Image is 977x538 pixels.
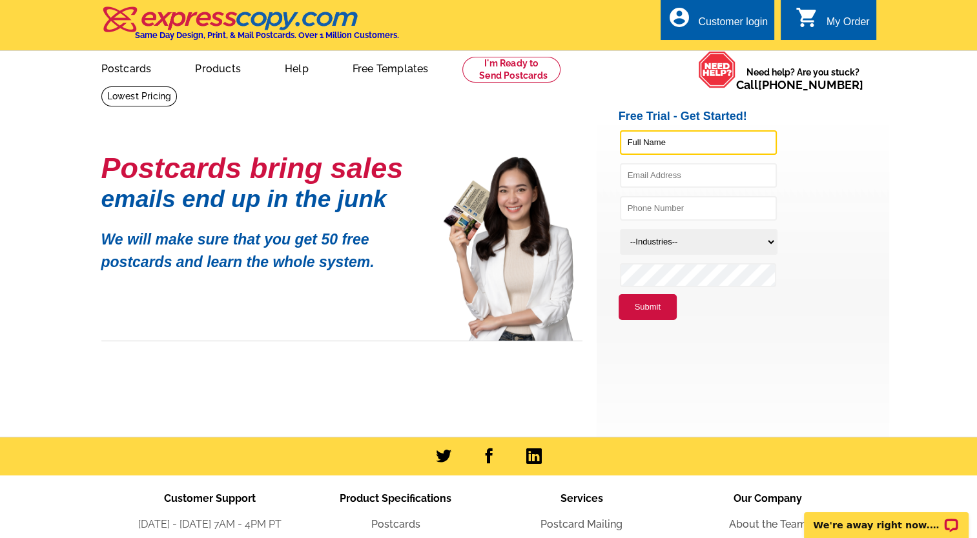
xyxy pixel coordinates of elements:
input: Phone Number [620,196,777,221]
a: shopping_cart My Order [796,14,870,30]
a: Postcard Mailing [540,518,622,530]
span: Call [736,78,863,92]
span: Customer Support [164,492,256,504]
a: Free Templates [332,52,449,83]
div: My Order [827,16,870,34]
a: Same Day Design, Print, & Mail Postcards. Over 1 Million Customers. [101,15,399,40]
button: Submit [619,294,677,320]
input: Full Name [620,130,777,155]
span: Product Specifications [340,492,451,504]
a: Postcards [371,518,420,530]
a: Products [174,52,262,83]
a: About the Team [729,518,807,530]
h2: Free Trial - Get Started! [619,110,889,124]
h1: emails end up in the junk [101,192,424,206]
div: Customer login [698,16,768,34]
i: account_circle [667,6,690,29]
h4: Same Day Design, Print, & Mail Postcards. Over 1 Million Customers. [135,30,399,40]
li: [DATE] - [DATE] 7AM - 4PM PT [117,517,303,532]
a: Postcards [81,52,172,83]
input: Email Address [620,163,777,188]
a: account_circle Customer login [667,14,768,30]
span: Need help? Are you stuck? [736,66,870,92]
span: Our Company [734,492,802,504]
a: [PHONE_NUMBER] [758,78,863,92]
span: Services [560,492,603,504]
img: help [698,51,736,88]
h1: Postcards bring sales [101,157,424,179]
i: shopping_cart [796,6,819,29]
iframe: LiveChat chat widget [796,497,977,538]
a: Help [264,52,329,83]
p: We will make sure that you get 50 free postcards and learn the whole system. [101,219,424,273]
